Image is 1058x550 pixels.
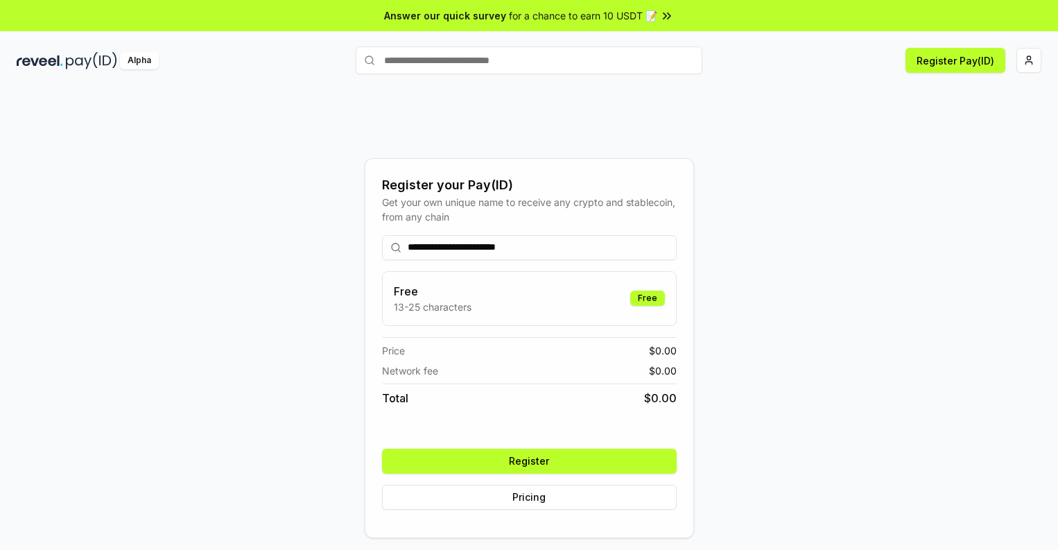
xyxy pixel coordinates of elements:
[630,291,665,306] div: Free
[394,283,471,300] h3: Free
[382,485,677,510] button: Pricing
[382,175,677,195] div: Register your Pay(ID)
[120,52,159,69] div: Alpha
[382,195,677,224] div: Get your own unique name to receive any crypto and stablecoin, from any chain
[509,8,657,23] span: for a chance to earn 10 USDT 📝
[382,363,438,378] span: Network fee
[649,363,677,378] span: $ 0.00
[382,390,408,406] span: Total
[649,343,677,358] span: $ 0.00
[644,390,677,406] span: $ 0.00
[382,343,405,358] span: Price
[17,52,63,69] img: reveel_dark
[905,48,1005,73] button: Register Pay(ID)
[384,8,506,23] span: Answer our quick survey
[66,52,117,69] img: pay_id
[382,449,677,474] button: Register
[394,300,471,314] p: 13-25 characters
